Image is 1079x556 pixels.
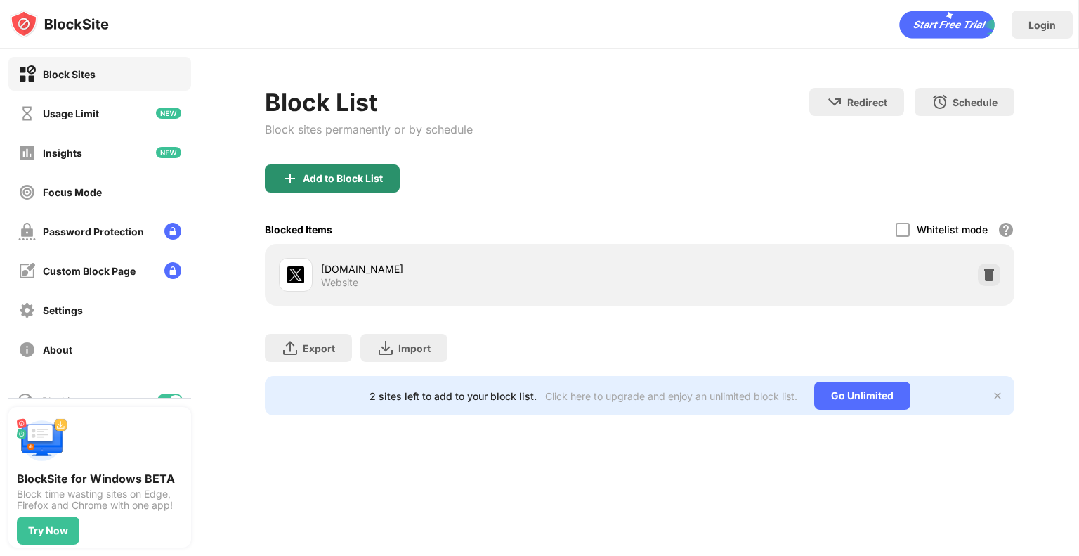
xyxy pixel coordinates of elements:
div: BlockSite for Windows BETA [17,472,183,486]
div: Try Now [28,525,68,536]
div: About [43,344,72,356]
img: insights-off.svg [18,144,36,162]
div: Password Protection [43,226,144,238]
img: lock-menu.svg [164,262,181,279]
div: Usage Limit [43,108,99,119]
div: Block sites permanently or by schedule [265,122,473,136]
div: Focus Mode [43,186,102,198]
div: animation [899,11,995,39]
img: new-icon.svg [156,108,181,119]
div: Whitelist mode [917,224,988,235]
div: Block Sites [43,68,96,80]
img: customize-block-page-off.svg [18,262,36,280]
img: settings-off.svg [18,302,36,319]
div: Blocked Items [265,224,332,235]
img: logo-blocksite.svg [10,10,109,38]
div: Block List [265,88,473,117]
img: x-button.svg [992,390,1003,401]
img: block-on.svg [18,65,36,83]
img: about-off.svg [18,341,36,358]
div: Redirect [847,96,887,108]
div: Block time wasting sites on Edge, Firefox and Chrome with one app! [17,489,183,511]
div: [DOMAIN_NAME] [321,261,639,276]
div: Schedule [953,96,998,108]
div: Click here to upgrade and enjoy an unlimited block list. [545,390,797,402]
div: Add to Block List [303,173,383,184]
img: new-icon.svg [156,147,181,158]
img: blocking-icon.svg [17,392,34,409]
div: Import [398,342,431,354]
div: 2 sites left to add to your block list. [370,390,537,402]
img: favicons [287,266,304,283]
img: password-protection-off.svg [18,223,36,240]
div: Login [1028,19,1056,31]
div: Blocking [42,395,81,407]
div: Custom Block Page [43,265,136,277]
div: Settings [43,304,83,316]
img: focus-off.svg [18,183,36,201]
div: Go Unlimited [814,382,910,410]
div: Insights [43,147,82,159]
img: time-usage-off.svg [18,105,36,122]
img: lock-menu.svg [164,223,181,240]
img: push-desktop.svg [17,415,67,466]
div: Website [321,276,358,289]
div: Export [303,342,335,354]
